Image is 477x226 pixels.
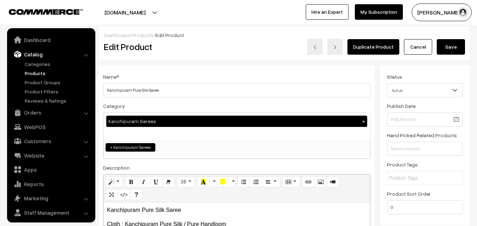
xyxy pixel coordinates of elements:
[9,135,93,147] a: Customers
[9,9,83,14] img: COMMMERCE
[313,45,317,49] img: left-arrow.png
[237,176,250,188] button: Unordered list (CTRL+SHIFT+NUM7)
[104,31,465,39] div: / /
[387,83,463,97] span: Active
[177,176,195,188] button: Font Size
[302,176,315,188] button: Link (CTRL+K)
[387,161,418,168] label: Product Tags
[387,84,463,97] span: Active
[106,116,367,127] div: Kanchipuram Sarees
[387,112,463,127] input: Publish Date
[9,7,71,16] a: COMMMERCE
[9,178,93,190] a: Reports
[132,32,153,38] a: Products
[387,200,463,214] input: Enter Number
[360,118,367,124] button: ×
[23,97,93,104] a: Reviews & Ratings
[9,163,93,176] a: Apps
[387,190,431,197] label: Product Sort Order
[437,39,465,55] button: Save
[80,4,170,21] button: [DOMAIN_NAME]
[107,206,366,214] p: Kanchipuram Pure Silk Saree
[404,39,432,55] a: Cancel
[23,69,93,77] a: Products
[387,142,463,156] input: Search products
[333,45,337,49] img: right-arrow.png
[23,79,93,86] a: Product Groups
[105,189,118,200] button: Full Screen
[125,176,138,188] button: Bold (CTRL+B)
[137,176,150,188] button: Italic (CTRL+I)
[314,176,327,188] button: Picture
[180,179,186,184] span: 16
[347,39,399,55] a: Duplicate Product
[9,106,93,119] a: Orders
[209,176,216,188] button: More Color
[9,33,93,46] a: Dashboard
[412,4,472,21] button: [PERSON_NAME]
[155,32,184,38] span: Edit Product
[228,176,235,188] button: More Color
[216,176,229,188] button: Background Color
[103,83,370,97] input: Name
[197,176,210,188] button: Recent Color
[23,60,93,68] a: Categories
[387,73,402,80] label: Status
[282,176,300,188] button: Table
[130,189,143,200] button: Help
[9,48,93,61] a: Catalog
[104,32,130,38] a: Dashboard
[9,192,93,204] a: Marketing
[162,176,175,188] button: Remove Font Style (CTRL+\)
[103,164,130,171] label: Description
[387,102,416,110] label: Publish Date
[306,4,348,20] a: Hire an Expert
[150,176,162,188] button: Underline (CTRL+U)
[104,41,248,52] h2: Edit Product
[103,73,119,80] label: Name
[250,176,262,188] button: Ordered list (CTRL+SHIFT+NUM8)
[262,176,280,188] button: Paragraph
[9,206,93,219] a: Staff Management
[105,176,123,188] button: Style
[9,121,93,133] a: WebPOS
[387,132,457,139] label: Hand Picked Related Products
[23,88,93,95] a: Product Filters
[9,149,93,162] a: Website
[355,4,403,20] a: My Subscription
[327,176,339,188] button: Video
[118,189,130,200] button: Code View
[389,175,451,182] input: Product Tags
[458,7,468,18] img: user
